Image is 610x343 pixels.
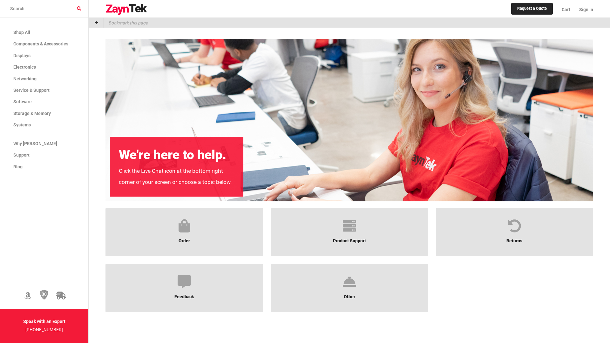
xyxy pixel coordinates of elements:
span: Cart [562,7,570,12]
span: Blog [13,164,23,169]
h4: Product Support [276,233,423,244]
a: Cart [557,2,575,17]
span: Systems [13,122,31,127]
p: Click the Live Chat icon at the bottom right corner of your screen or choose a topic below. [119,165,234,188]
span: Electronics [13,64,36,70]
a: Sign In [575,2,593,17]
img: images%2Fcms-images%2F777.jpg.png [105,39,593,201]
h4: Order [111,233,258,244]
span: Support [13,152,30,158]
h2: We're here to help. [119,148,234,162]
strong: Speak with an Expert [23,319,65,324]
h4: Returns [441,233,588,244]
span: Displays [13,53,30,58]
h4: Feedback [111,289,258,300]
span: Service & Support [13,88,50,93]
img: logo [105,4,147,15]
span: Networking [13,76,37,81]
p: Bookmark this page [104,18,148,28]
span: Components & Accessories [13,41,68,46]
span: Software [13,99,32,104]
img: 30 Day Return Policy [40,289,49,300]
span: Why [PERSON_NAME] [13,141,57,146]
span: Shop All [13,30,30,35]
a: Request a Quote [511,3,553,15]
h4: Other [276,289,423,300]
a: [PHONE_NUMBER] [25,327,63,332]
span: Storage & Memory [13,111,51,116]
